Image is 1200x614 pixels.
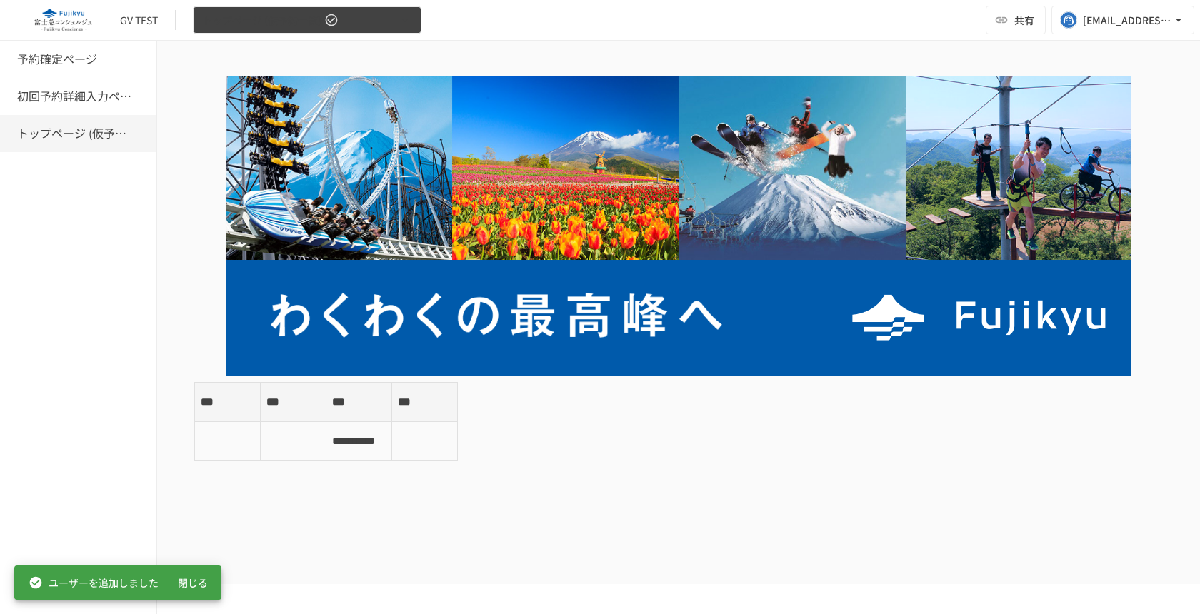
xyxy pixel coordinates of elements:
img: 9NYIRYgtduoQjoGXsqqe5dy77I5ILDG0YqJd0KDzNKZ [194,76,1163,376]
h6: トップページ (仮予約一覧) [17,124,131,143]
button: 共有 [986,6,1046,34]
span: トップページ (仮予約一覧) [202,11,321,29]
img: eQeGXtYPV2fEKIA3pizDiVdzO5gJTl2ahLbsPaD2E4R [17,9,109,31]
button: [EMAIL_ADDRESS][DOMAIN_NAME] [1051,6,1194,34]
div: GV TEST [120,13,158,28]
h6: 予約確定ページ [17,50,97,69]
span: 共有 [1014,12,1034,28]
div: [EMAIL_ADDRESS][DOMAIN_NAME] [1083,11,1171,29]
h6: 初回予約詳細入力ページ [17,87,131,106]
div: ユーザーを追加しました [29,570,159,595]
button: トップページ (仮予約一覧) [193,6,421,34]
button: 閉じる [170,570,216,596]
